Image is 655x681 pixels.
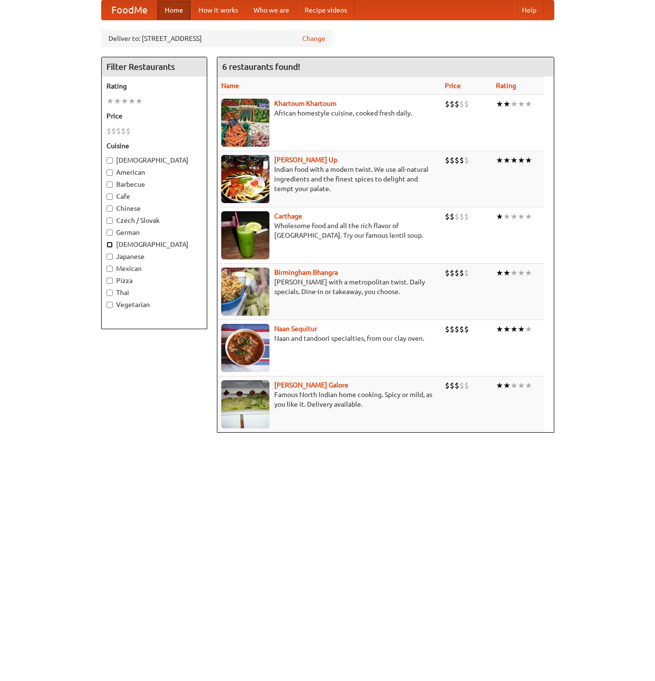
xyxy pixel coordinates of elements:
input: Thai [107,290,113,296]
input: Pizza [107,278,113,284]
img: khartoum.jpg [221,99,269,147]
h5: Cuisine [107,141,202,151]
li: $ [459,155,464,166]
a: Khartoum Khartoum [274,100,336,107]
li: $ [454,380,459,391]
li: ★ [510,155,518,166]
a: Home [157,0,191,20]
li: ★ [107,96,114,106]
li: $ [116,126,121,136]
h4: Filter Restaurants [102,57,207,77]
a: [PERSON_NAME] Galore [274,381,348,389]
p: [PERSON_NAME] with a metropolitan twist. Daily specials. Dine-in or takeaway, you choose. [221,277,437,296]
li: ★ [525,211,532,222]
a: Recipe videos [297,0,355,20]
a: Who we are [246,0,297,20]
li: $ [450,99,454,109]
label: Japanese [107,252,202,261]
label: Pizza [107,276,202,285]
li: ★ [518,99,525,109]
li: ★ [496,99,503,109]
li: $ [464,99,469,109]
li: $ [450,155,454,166]
input: Vegetarian [107,302,113,308]
li: $ [111,126,116,136]
a: Rating [496,82,516,90]
label: Czech / Slovak [107,216,202,225]
label: Barbecue [107,180,202,189]
b: [PERSON_NAME] Up [274,156,337,164]
li: $ [459,211,464,222]
li: ★ [503,380,510,391]
li: $ [121,126,126,136]
li: $ [450,380,454,391]
li: ★ [503,268,510,278]
li: ★ [525,324,532,334]
input: [DEMOGRAPHIC_DATA] [107,157,113,164]
li: ★ [135,96,143,106]
p: Wholesome food and all the rich flavor of [GEOGRAPHIC_DATA]. Try our famous lentil soup. [221,221,437,240]
a: How it works [191,0,246,20]
li: $ [459,324,464,334]
li: ★ [510,99,518,109]
img: bhangra.jpg [221,268,269,316]
li: ★ [518,324,525,334]
label: [DEMOGRAPHIC_DATA] [107,240,202,249]
input: Chinese [107,206,113,212]
li: ★ [525,99,532,109]
li: ★ [128,96,135,106]
li: $ [126,126,131,136]
img: naansequitur.jpg [221,324,269,372]
input: Japanese [107,254,113,260]
label: [DEMOGRAPHIC_DATA] [107,155,202,165]
p: African homestyle cuisine, cooked fresh daily. [221,108,437,118]
li: ★ [496,155,503,166]
label: Cafe [107,192,202,201]
li: ★ [496,324,503,334]
a: Naan Sequitur [274,325,317,333]
li: $ [107,126,111,136]
li: $ [459,380,464,391]
a: Help [514,0,544,20]
img: curryup.jpg [221,155,269,203]
div: Deliver to: [STREET_ADDRESS] [101,30,333,47]
li: $ [454,211,459,222]
li: $ [454,99,459,109]
label: Thai [107,288,202,297]
li: $ [459,268,464,278]
li: ★ [510,324,518,334]
li: ★ [121,96,128,106]
input: German [107,230,113,236]
li: $ [464,211,469,222]
input: Czech / Slovak [107,218,113,224]
li: ★ [518,211,525,222]
li: $ [445,211,450,222]
label: Mexican [107,264,202,273]
label: German [107,228,202,237]
li: ★ [525,380,532,391]
label: Chinese [107,204,202,213]
li: $ [464,155,469,166]
li: $ [464,324,469,334]
li: $ [450,324,454,334]
li: ★ [510,211,518,222]
a: FoodMe [102,0,157,20]
li: ★ [114,96,121,106]
input: American [107,169,113,176]
b: Carthage [274,212,302,220]
li: ★ [518,268,525,278]
p: Naan and tandoori specialties, from our clay oven. [221,334,437,343]
a: Price [445,82,461,90]
li: ★ [503,324,510,334]
li: $ [445,155,450,166]
img: currygalore.jpg [221,380,269,428]
li: ★ [510,268,518,278]
input: [DEMOGRAPHIC_DATA] [107,242,113,248]
li: ★ [525,268,532,278]
li: $ [445,268,450,278]
li: $ [459,99,464,109]
h5: Price [107,111,202,121]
